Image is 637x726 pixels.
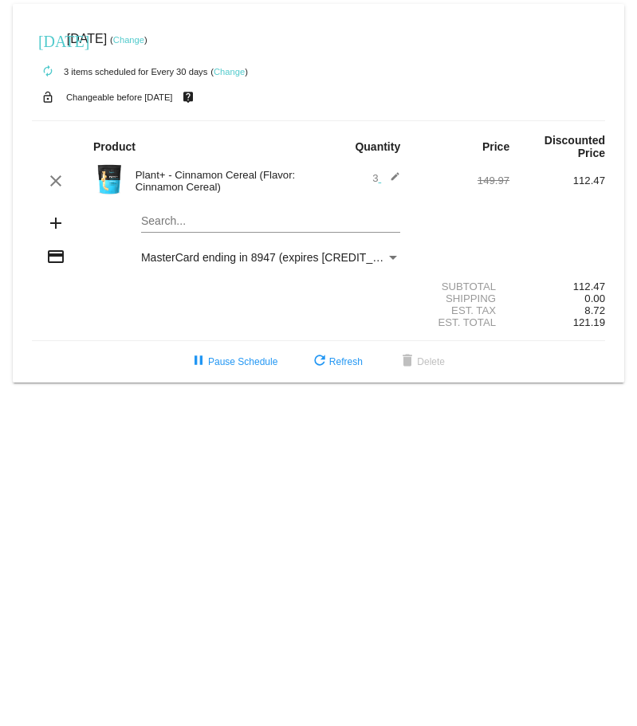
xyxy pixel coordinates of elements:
mat-icon: live_help [179,87,198,108]
small: 3 items scheduled for Every 30 days [32,67,207,77]
mat-icon: lock_open [38,87,57,108]
span: Delete [398,356,445,367]
mat-icon: pause [189,352,208,371]
strong: Price [482,140,509,153]
div: Est. Tax [414,304,509,316]
span: 0.00 [584,292,605,304]
mat-icon: clear [46,171,65,190]
span: Refresh [310,356,363,367]
mat-icon: credit_card [46,247,65,266]
small: Changeable before [DATE] [66,92,173,102]
mat-select: Payment Method [141,251,400,264]
mat-icon: delete [398,352,417,371]
small: ( ) [110,35,147,45]
div: 112.47 [509,281,605,292]
div: Shipping [414,292,509,304]
strong: Product [93,140,136,153]
div: 112.47 [509,175,605,186]
a: Change [214,67,245,77]
input: Search... [141,215,400,228]
span: MasterCard ending in 8947 (expires [CREDIT_CARD_DATA]) [141,251,446,264]
mat-icon: refresh [310,352,329,371]
div: 149.97 [414,175,509,186]
button: Pause Schedule [176,347,290,376]
div: Est. Total [414,316,509,328]
strong: Discounted Price [545,134,605,159]
mat-icon: edit [381,171,400,190]
button: Delete [385,347,458,376]
span: Pause Schedule [189,356,277,367]
small: ( ) [210,67,248,77]
div: Subtotal [414,281,509,292]
a: Change [113,35,144,45]
div: Plant+ - Cinnamon Cereal (Flavor: Cinnamon Cereal) [128,169,319,193]
span: 121.19 [573,316,605,328]
strong: Quantity [355,140,400,153]
span: 8.72 [584,304,605,316]
mat-icon: add [46,214,65,233]
img: Image-1-Carousel-Plant-Cinamon-Cereal-1000x1000-Transp.png [93,163,125,195]
mat-icon: [DATE] [38,30,57,49]
span: 3 [372,172,400,184]
button: Refresh [297,347,376,376]
mat-icon: autorenew [38,62,57,81]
